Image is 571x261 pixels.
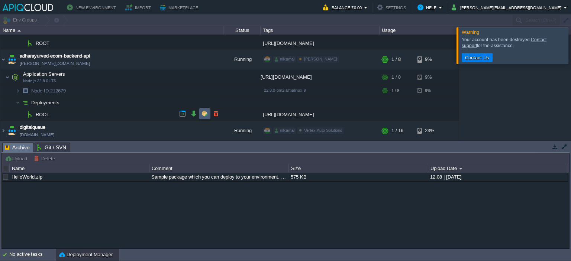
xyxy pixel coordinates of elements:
[34,155,57,162] button: Delete
[20,52,90,60] a: adharayurved-ecom-backend-api
[20,131,54,138] a: [DOMAIN_NAME]
[417,121,442,141] div: 23%
[37,143,66,152] span: Git / SVN
[417,85,442,97] div: 9%
[261,70,380,85] div: [URL][DOMAIN_NAME]
[7,121,17,141] img: AMDAwAAAACH5BAEAAAAALAAAAAABAAEAAAICRAEAOw==
[150,164,288,173] div: Comment
[417,70,442,85] div: 9%
[125,3,153,12] button: Import
[22,71,66,77] a: Application ServersNode.js 22.8.0 LTS
[160,3,200,12] button: Marketplace
[304,128,342,133] span: Vertex Auto Solutions
[5,143,30,152] span: Archive
[429,164,568,173] div: Upload Date
[20,97,30,108] img: AMDAwAAAACH5BAEAAAAALAAAAAABAAEAAAICRAEAOw==
[30,88,67,94] span: 212679
[273,56,296,63] div: nilkamal
[428,173,567,181] div: 12:08 | [DATE]
[59,251,113,258] button: Deployment Manager
[462,29,479,35] span: Warning
[20,37,25,49] img: AMDAwAAAACH5BAEAAAAALAAAAAABAAEAAAICRAEAOw==
[22,71,66,77] span: Application Servers
[16,85,20,97] img: AMDAwAAAACH5BAEAAAAALAAAAAABAAEAAAICRAEAOw==
[391,49,401,69] div: 1 / 8
[35,111,51,118] a: ROOT
[391,85,399,97] div: 1 / 8
[9,249,56,261] div: No active tasks
[223,121,261,141] div: Running
[0,49,6,69] img: AMDAwAAAACH5BAEAAAAALAAAAAABAAEAAAICRAEAOw==
[30,99,61,106] a: Deployments
[1,26,223,35] div: Name
[264,88,306,92] span: 22.8.0-pm2-almalinux-9
[452,3,564,12] button: [PERSON_NAME][EMAIL_ADDRESS][DOMAIN_NAME]
[391,121,403,141] div: 1 / 16
[304,57,337,61] span: [PERSON_NAME]
[10,70,20,85] img: AMDAwAAAACH5BAEAAAAALAAAAAABAAEAAAICRAEAOw==
[323,3,364,12] button: Balance ₹0.00
[224,26,260,35] div: Status
[417,3,439,12] button: Help
[463,54,491,61] button: Contact Us
[35,40,51,46] a: ROOT
[149,173,288,181] div: Sample package which you can deploy to your environment. Feel free to delete and upload a package...
[5,70,10,85] img: AMDAwAAAACH5BAEAAAAALAAAAAABAAEAAAICRAEAOw==
[223,49,261,69] div: Running
[3,4,53,11] img: APIQCloud
[5,155,29,162] button: Upload
[67,3,118,12] button: New Environment
[23,79,56,83] span: Node.js 22.8.0 LTS
[17,30,21,32] img: AMDAwAAAACH5BAEAAAAALAAAAAABAAEAAAICRAEAOw==
[377,3,408,12] button: Settings
[30,88,67,94] a: Node ID:212679
[20,109,25,120] img: AMDAwAAAACH5BAEAAAAALAAAAAABAAEAAAICRAEAOw==
[380,26,458,35] div: Usage
[261,109,380,120] div: [URL][DOMAIN_NAME]
[273,127,296,134] div: nilkamal
[16,97,20,108] img: AMDAwAAAACH5BAEAAAAALAAAAAABAAEAAAICRAEAOw==
[391,70,401,85] div: 1 / 8
[20,85,30,97] img: AMDAwAAAACH5BAEAAAAALAAAAAABAAEAAAICRAEAOw==
[25,37,35,49] img: AMDAwAAAACH5BAEAAAAALAAAAAABAAEAAAICRAEAOw==
[12,174,42,180] a: HelloWorld.zip
[462,37,566,49] div: Your account has been destroyed. for the assistance.
[20,60,90,67] a: [PERSON_NAME][DOMAIN_NAME]
[0,121,6,141] img: AMDAwAAAACH5BAEAAAAALAAAAAABAAEAAAICRAEAOw==
[289,164,428,173] div: Size
[31,88,50,94] span: Node ID:
[417,49,442,69] div: 9%
[289,173,428,181] div: 575 KB
[25,109,35,120] img: AMDAwAAAACH5BAEAAAAALAAAAAABAAEAAAICRAEAOw==
[7,49,17,69] img: AMDAwAAAACH5BAEAAAAALAAAAAABAAEAAAICRAEAOw==
[261,26,379,35] div: Tags
[261,37,380,49] div: [URL][DOMAIN_NAME]
[20,124,45,131] a: digitalqueue
[10,164,149,173] div: Name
